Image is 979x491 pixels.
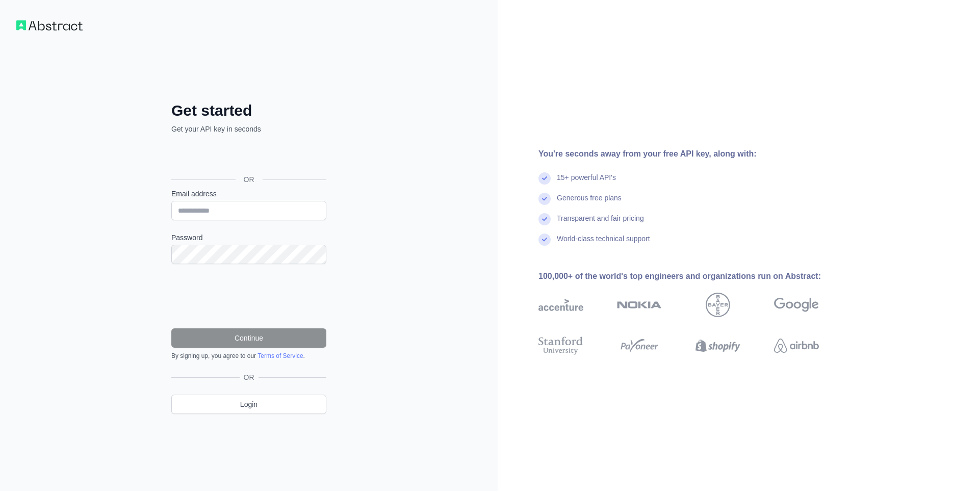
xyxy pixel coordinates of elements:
[557,234,650,254] div: World-class technical support
[171,124,326,134] p: Get your API key in seconds
[166,145,329,168] iframe: Nút Đăng nhập bằng Google
[171,352,326,360] div: By signing up, you agree to our .
[171,395,326,414] a: Login
[240,372,259,382] span: OR
[171,101,326,120] h2: Get started
[538,234,551,246] img: check mark
[171,232,326,243] label: Password
[706,293,730,317] img: bayer
[257,352,303,359] a: Terms of Service
[538,213,551,225] img: check mark
[538,172,551,185] img: check mark
[236,174,263,185] span: OR
[774,334,819,357] img: airbnb
[538,334,583,357] img: stanford university
[538,293,583,317] img: accenture
[774,293,819,317] img: google
[538,148,852,160] div: You're seconds away from your free API key, along with:
[557,213,644,234] div: Transparent and fair pricing
[538,270,852,282] div: 100,000+ of the world's top engineers and organizations run on Abstract:
[16,20,83,31] img: Workflow
[171,276,326,316] iframe: reCAPTCHA
[617,334,662,357] img: payoneer
[557,172,616,193] div: 15+ powerful API's
[171,328,326,348] button: Continue
[617,293,662,317] img: nokia
[538,193,551,205] img: check mark
[557,193,622,213] div: Generous free plans
[171,189,326,199] label: Email address
[695,334,740,357] img: shopify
